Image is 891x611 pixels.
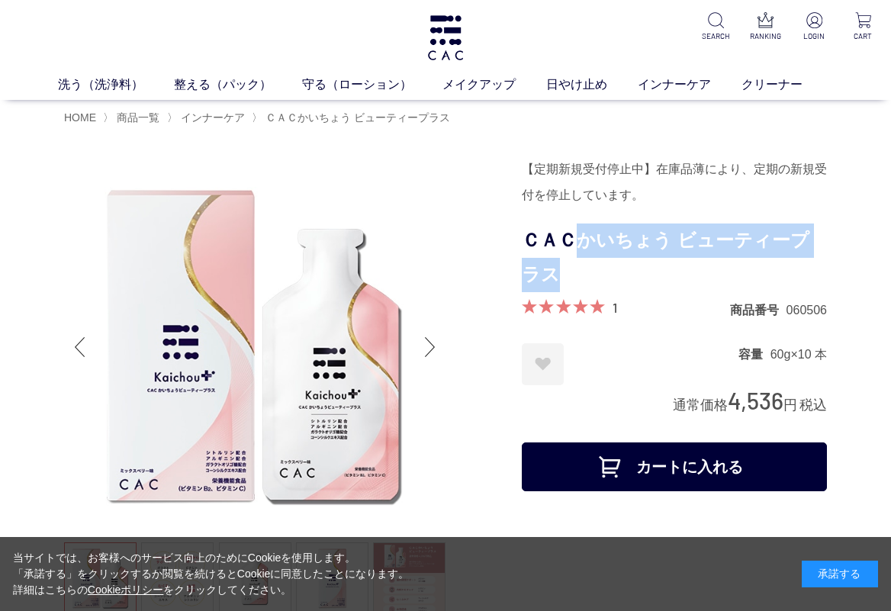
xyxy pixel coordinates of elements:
p: LOGIN [799,31,830,42]
dt: 商品番号 [730,302,786,318]
dd: 60g×10 本 [770,346,827,362]
li: 〉 [167,111,249,125]
a: お気に入りに登録する [522,343,564,385]
div: 当サイトでは、お客様へのサービス向上のためにCookieを使用します。 「承諾する」をクリックするか閲覧を続けるとCookieに同意したことになります。 詳細はこちらの をクリックしてください。 [13,550,410,598]
dd: 060506 [786,302,827,318]
a: インナーケア [178,111,245,124]
p: SEARCH [700,31,732,42]
div: 承諾する [802,561,878,587]
a: SEARCH [700,12,732,42]
span: ＣＡＣかいちょう ビューティープラス [265,111,450,124]
a: 商品一覧 [114,111,159,124]
span: 通常価格 [673,397,728,413]
li: 〉 [103,111,163,125]
div: Next slide [415,317,445,378]
div: 【定期新規受付停止中】在庫品薄により、定期の新規受付を停止しています。 [522,156,827,208]
h1: ＣＡＣかいちょう ビューティープラス [522,223,827,292]
button: カートに入れる [522,442,827,491]
img: logo [426,15,465,60]
span: インナーケア [181,111,245,124]
span: 商品一覧 [117,111,159,124]
a: ＣＡＣかいちょう ビューティープラス [262,111,450,124]
a: 日やけ止め [546,76,638,94]
p: RANKING [750,31,781,42]
span: 税込 [799,397,827,413]
a: 守る（ローション） [302,76,442,94]
a: 1 [613,299,617,316]
a: Cookieポリシー [88,584,164,596]
a: CART [848,12,879,42]
a: 洗う（洗浄料） [58,76,174,94]
p: CART [848,31,879,42]
li: 〉 [252,111,454,125]
div: Previous slide [64,317,95,378]
a: LOGIN [799,12,830,42]
span: 4,536 [728,386,783,414]
a: クリーナー [741,76,833,94]
a: 整える（パック） [174,76,302,94]
a: HOME [64,111,96,124]
a: インナーケア [638,76,741,94]
dt: 容量 [738,346,770,362]
a: メイクアップ [442,76,546,94]
a: RANKING [750,12,781,42]
img: ＣＡＣかいちょう ビューティープラス [64,156,445,538]
span: 円 [783,397,797,413]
